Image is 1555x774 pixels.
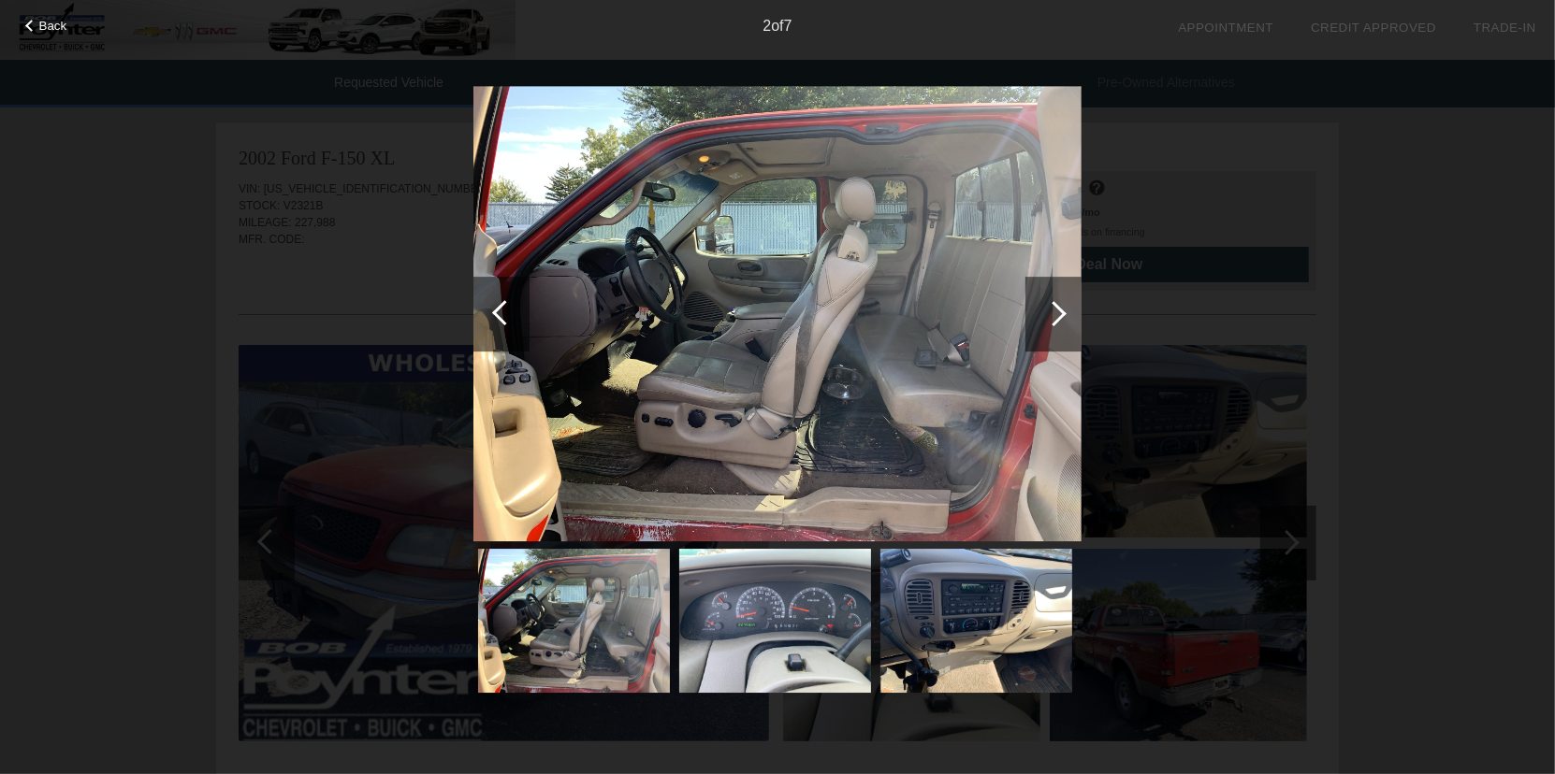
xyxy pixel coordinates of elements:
[1311,21,1436,35] a: Credit Approved
[1474,21,1536,35] a: Trade-In
[763,18,771,34] span: 2
[880,549,1072,693] img: 2163bb5264ec279b78c624f33ce12983x.jpg
[1178,21,1273,35] a: Appointment
[39,19,67,33] span: Back
[478,549,670,693] img: 2721ecfc636d15a694848986c4da6967x.jpg
[679,549,871,693] img: 2e0c5a76584a72cafc05d8c7884ae9c7x.jpg
[473,86,1082,542] img: 2721ecfc636d15a694848986c4da6967x.jpg
[784,18,792,34] span: 7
